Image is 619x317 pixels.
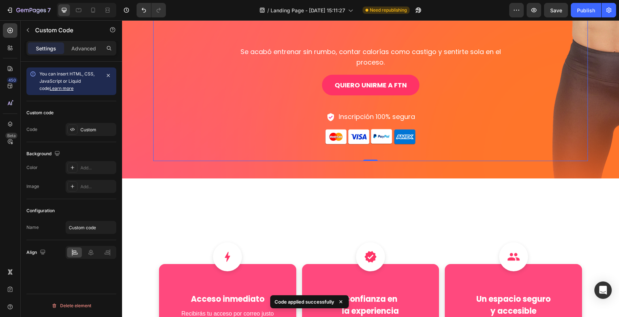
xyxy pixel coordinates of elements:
[571,3,601,17] button: Publish
[51,301,91,310] div: Delete element
[50,86,74,91] a: Learn more
[71,45,96,52] p: Advanced
[26,248,47,258] div: Align
[267,7,269,14] span: /
[577,7,595,14] div: Publish
[217,92,293,101] font: Inscripción 100% segura
[35,26,97,34] p: Custom Code
[187,273,310,297] h3: Confianza en la experiencia
[47,6,51,15] p: 7
[44,273,167,285] h3: Acceso inmediato
[5,133,17,139] div: Beta
[242,230,255,243] i: verified
[26,110,54,116] div: Custom code
[26,149,62,159] div: Background
[122,20,619,317] iframe: Design area
[80,127,114,133] div: Custom
[80,184,114,190] div: Add...
[330,273,453,297] h3: Un espacio seguro y accesible
[99,230,112,243] i: bolt
[275,298,334,305] p: Code applied successfully
[26,164,38,171] div: Color
[594,281,612,299] div: Open Intercom Messenger
[26,300,116,312] button: Delete element
[26,207,55,214] div: Configuration
[370,7,407,13] span: Need republishing
[26,183,39,190] div: Image
[36,45,56,52] p: Settings
[26,126,37,133] div: Code
[39,71,95,91] span: You can insert HTML, CSS, JavaScript or Liquid code
[550,7,562,13] span: Save
[385,230,398,243] i: group
[200,54,297,75] a: QUIERO UNIRME A FTN
[7,77,17,83] div: 450
[80,165,114,171] div: Add...
[271,7,345,14] span: Landing Page - [DATE] 15:11:27
[544,3,568,17] button: Save
[26,224,39,231] div: Name
[3,3,54,17] button: 7
[137,3,166,17] div: Undo/Redo
[201,107,296,126] img: Métodos de pago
